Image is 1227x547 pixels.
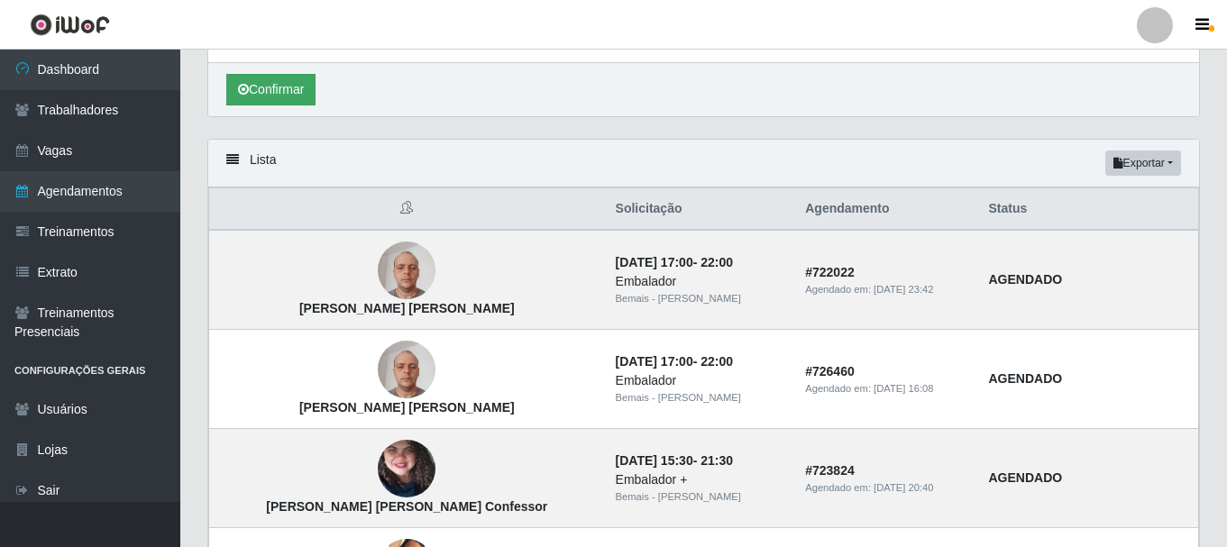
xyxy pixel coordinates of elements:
[700,354,733,369] time: 22:00
[989,470,1063,485] strong: AGENDADO
[616,272,784,291] div: Embalador
[874,284,933,295] time: [DATE] 23:42
[874,383,933,394] time: [DATE] 16:08
[226,74,316,105] button: Confirmar
[805,480,966,496] div: Agendado em:
[378,405,435,533] img: Ana Flávia Confessor
[266,499,547,514] strong: [PERSON_NAME] [PERSON_NAME] Confessor
[616,354,733,369] strong: -
[616,470,784,489] div: Embalador +
[616,453,693,468] time: [DATE] 15:30
[1105,150,1181,176] button: Exportar
[989,272,1063,287] strong: AGENDADO
[978,188,1199,231] th: Status
[378,332,435,408] img: Pedro Flávio Elias Leite
[805,463,855,478] strong: # 723824
[616,371,784,390] div: Embalador
[805,364,855,378] strong: # 726460
[30,14,110,36] img: CoreUI Logo
[616,390,784,406] div: Bemais - [PERSON_NAME]
[805,282,966,297] div: Agendado em:
[794,188,977,231] th: Agendamento
[299,301,515,315] strong: [PERSON_NAME] [PERSON_NAME]
[605,188,795,231] th: Solicitação
[616,255,693,269] time: [DATE] 17:00
[616,489,784,505] div: Bemais - [PERSON_NAME]
[616,354,693,369] time: [DATE] 17:00
[700,255,733,269] time: 22:00
[616,291,784,306] div: Bemais - [PERSON_NAME]
[616,255,733,269] strong: -
[208,140,1199,187] div: Lista
[616,453,733,468] strong: -
[700,453,733,468] time: 21:30
[805,265,855,279] strong: # 722022
[299,400,515,415] strong: [PERSON_NAME] [PERSON_NAME]
[989,371,1063,386] strong: AGENDADO
[805,381,966,397] div: Agendado em:
[378,232,435,309] img: Pedro Flávio Elias Leite
[874,482,933,493] time: [DATE] 20:40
